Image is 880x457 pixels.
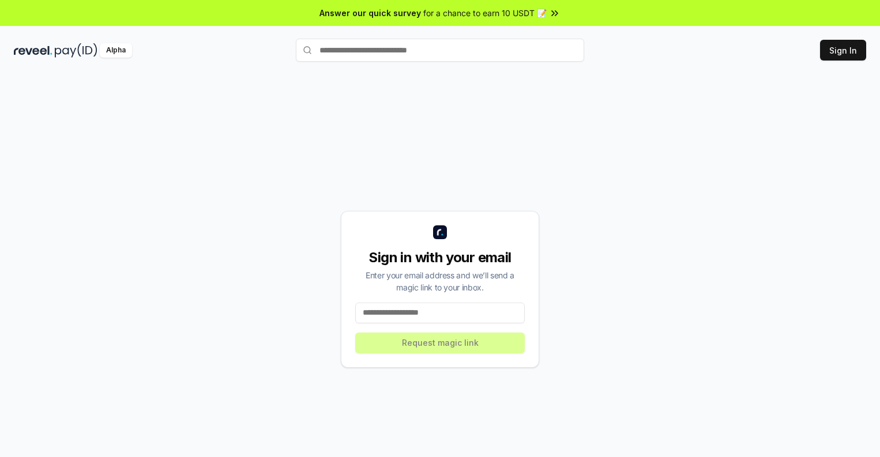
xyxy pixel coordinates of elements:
[820,40,866,61] button: Sign In
[355,248,525,267] div: Sign in with your email
[355,269,525,293] div: Enter your email address and we’ll send a magic link to your inbox.
[423,7,547,19] span: for a chance to earn 10 USDT 📝
[319,7,421,19] span: Answer our quick survey
[433,225,447,239] img: logo_small
[100,43,132,58] div: Alpha
[55,43,97,58] img: pay_id
[14,43,52,58] img: reveel_dark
